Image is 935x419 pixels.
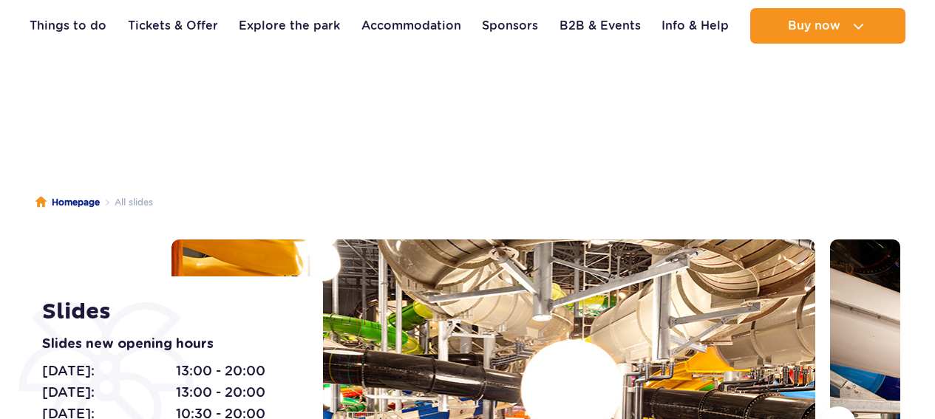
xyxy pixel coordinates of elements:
a: Things to do [30,8,106,44]
span: [DATE]: [42,361,95,381]
p: Slides new opening hours [42,334,290,355]
span: 13:00 - 20:00 [176,361,265,381]
a: Homepage [35,195,100,210]
span: [DATE]: [42,382,95,403]
a: Accommodation [361,8,461,44]
li: All slides [100,195,153,210]
span: Buy now [788,19,840,33]
a: B2B & Events [560,8,641,44]
a: Explore the park [239,8,340,44]
span: 13:00 - 20:00 [176,382,265,403]
a: Tickets & Offer [128,8,218,44]
button: Buy now [750,8,905,44]
a: Sponsors [482,8,538,44]
a: Info & Help [662,8,729,44]
h1: Slides [42,299,290,325]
